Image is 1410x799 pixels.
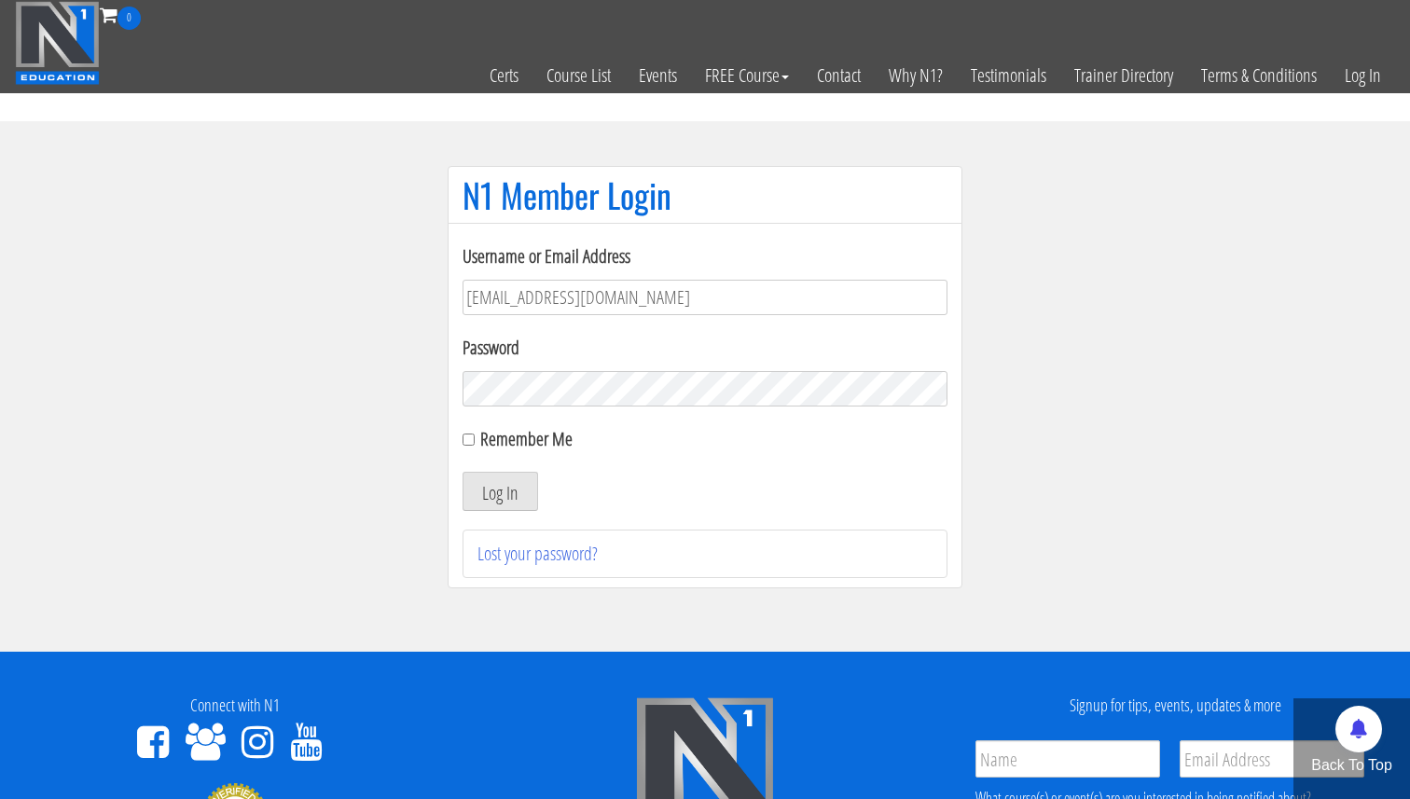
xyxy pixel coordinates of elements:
[15,1,100,85] img: n1-education
[954,696,1396,715] h4: Signup for tips, events, updates & more
[975,740,1160,778] input: Name
[1187,30,1331,121] a: Terms & Conditions
[463,334,947,362] label: Password
[480,426,573,451] label: Remember Me
[625,30,691,121] a: Events
[463,472,538,511] button: Log In
[957,30,1060,121] a: Testimonials
[1180,740,1364,778] input: Email Address
[1331,30,1395,121] a: Log In
[477,541,598,566] a: Lost your password?
[463,242,947,270] label: Username or Email Address
[803,30,875,121] a: Contact
[117,7,141,30] span: 0
[100,2,141,27] a: 0
[875,30,957,121] a: Why N1?
[476,30,532,121] a: Certs
[1060,30,1187,121] a: Trainer Directory
[463,176,947,214] h1: N1 Member Login
[691,30,803,121] a: FREE Course
[14,696,456,715] h4: Connect with N1
[532,30,625,121] a: Course List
